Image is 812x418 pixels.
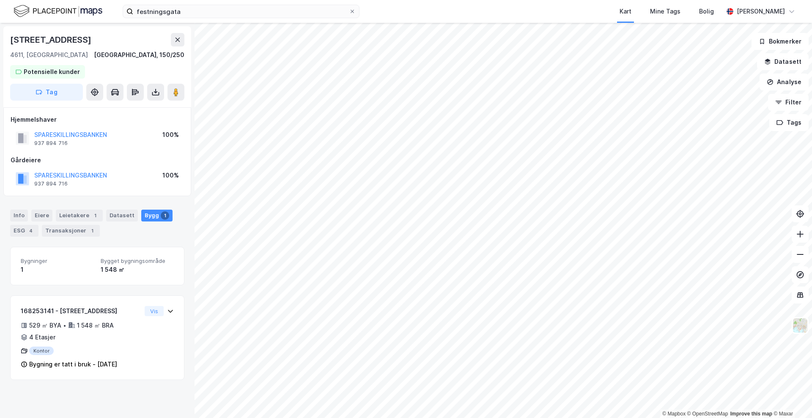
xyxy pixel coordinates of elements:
div: Kontrollprogram for chat [770,377,812,418]
div: Bygg [141,210,173,221]
div: 100% [162,170,179,180]
a: OpenStreetMap [687,411,728,417]
iframe: Chat Widget [770,377,812,418]
input: Søk på adresse, matrikkel, gårdeiere, leietakere eller personer [133,5,349,18]
div: Datasett [106,210,138,221]
div: 1 [88,227,96,235]
a: Improve this map [730,411,772,417]
div: Leietakere [56,210,103,221]
div: 1 [21,265,94,275]
div: [GEOGRAPHIC_DATA], 150/250 [94,50,184,60]
div: Bygning er tatt i bruk - [DATE] [29,359,117,369]
button: Bokmerker [752,33,809,50]
div: Transaksjoner [42,225,100,237]
img: Z [792,317,808,333]
div: Eiere [31,210,52,221]
div: Mine Tags [650,6,680,16]
div: 1 [91,211,99,220]
div: Bolig [699,6,714,16]
div: 1 548 ㎡ [101,265,174,275]
div: Gårdeiere [11,155,184,165]
div: ESG [10,225,38,237]
div: 1 [161,211,169,220]
div: 937 894 716 [34,180,68,187]
div: [STREET_ADDRESS] [10,33,93,46]
div: Info [10,210,28,221]
div: 4611, [GEOGRAPHIC_DATA] [10,50,88,60]
div: 168253141 - [STREET_ADDRESS] [21,306,141,316]
a: Mapbox [662,411,686,417]
div: Potensielle kunder [24,67,80,77]
div: 100% [162,130,179,140]
button: Vis [145,306,164,316]
div: 1 548 ㎡ BRA [77,320,114,331]
button: Filter [768,94,809,111]
button: Datasett [757,53,809,70]
span: Bygninger [21,257,94,265]
img: logo.f888ab2527a4732fd821a326f86c7f29.svg [14,4,102,19]
div: 529 ㎡ BYA [29,320,61,331]
div: 4 Etasjer [29,332,55,342]
div: 937 894 716 [34,140,68,147]
div: Kart [620,6,631,16]
button: Tag [10,84,83,101]
div: • [63,322,66,329]
button: Analyse [760,74,809,90]
span: Bygget bygningsområde [101,257,174,265]
div: [PERSON_NAME] [737,6,785,16]
button: Tags [769,114,809,131]
div: Hjemmelshaver [11,115,184,125]
div: 4 [27,227,35,235]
